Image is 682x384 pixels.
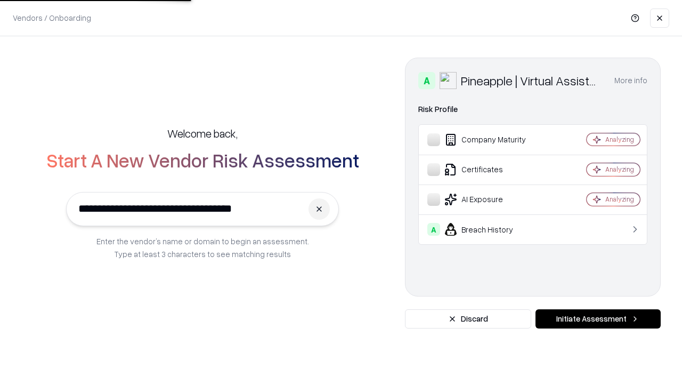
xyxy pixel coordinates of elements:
[427,223,440,236] div: A
[535,309,661,329] button: Initiate Assessment
[427,163,555,176] div: Certificates
[427,223,555,236] div: Breach History
[418,103,647,116] div: Risk Profile
[605,195,634,204] div: Analyzing
[96,235,309,260] p: Enter the vendor’s name or domain to begin an assessment. Type at least 3 characters to see match...
[427,133,555,146] div: Company Maturity
[405,309,531,329] button: Discard
[418,72,435,89] div: A
[167,126,238,141] h5: Welcome back,
[46,149,359,171] h2: Start A New Vendor Risk Assessment
[427,193,555,206] div: AI Exposure
[13,12,91,23] p: Vendors / Onboarding
[605,135,634,144] div: Analyzing
[440,72,457,89] img: Pineapple | Virtual Assistant Agency
[605,165,634,174] div: Analyzing
[461,72,602,89] div: Pineapple | Virtual Assistant Agency
[614,71,647,90] button: More info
